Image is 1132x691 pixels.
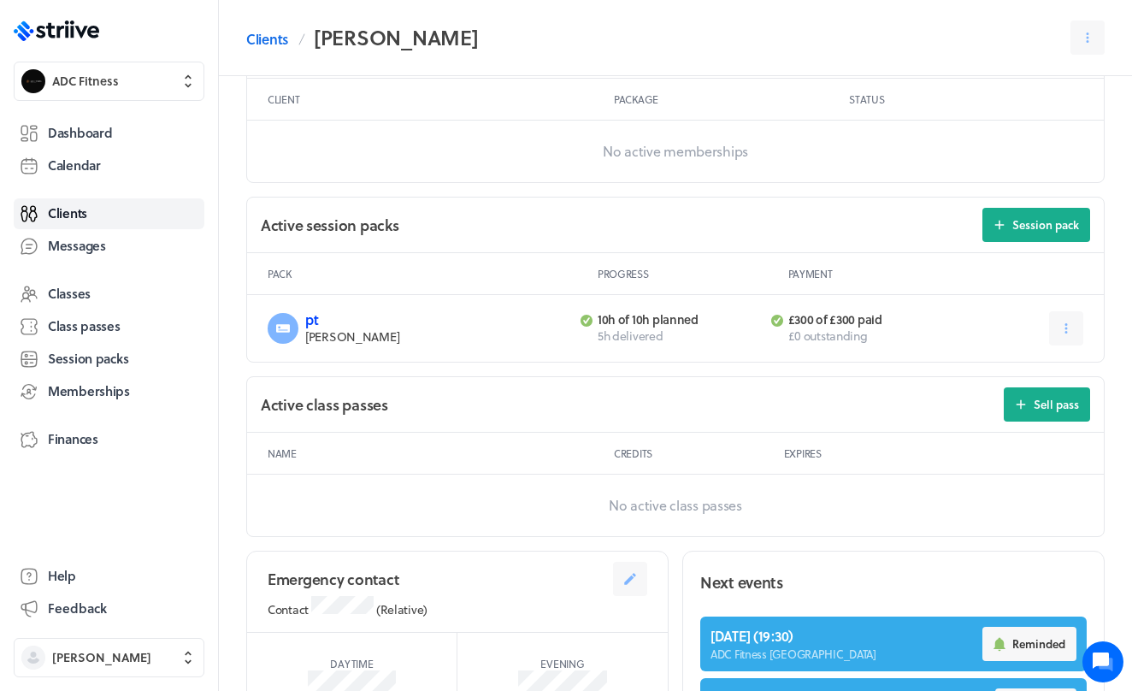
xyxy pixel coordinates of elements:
[788,328,952,345] p: £0 outstanding
[849,92,1083,106] p: Status
[14,279,204,310] a: Classes
[23,266,319,286] p: Find an answer quickly
[48,430,98,448] span: Finances
[1004,387,1090,422] button: Sell pass
[261,394,388,416] h2: Active class passes
[1012,217,1079,233] span: Session pack
[247,475,1104,536] p: No active class passes
[268,446,607,460] p: Name
[305,328,570,345] p: [PERSON_NAME]
[598,312,761,328] p: 10h of 10h planned
[14,231,204,262] a: Messages
[788,267,1083,281] p: Payment
[48,285,91,303] span: Classes
[784,446,1083,460] p: Expires
[14,638,204,677] button: [PERSON_NAME]
[247,596,668,618] p: Contact (Relative)
[700,570,783,594] h2: Next events
[614,92,842,106] p: Package
[48,599,107,617] span: Feedback
[48,237,106,255] span: Messages
[268,569,398,590] h2: Emergency contact
[982,208,1090,242] button: Session pack
[48,317,121,335] span: Class passes
[50,294,305,328] input: Search articles
[246,29,288,50] a: Clients
[21,69,45,93] img: ADC Fitness
[614,446,777,460] p: Credits
[14,151,204,181] a: Calendar
[48,350,128,368] span: Session packs
[261,215,398,236] h2: Active session packs
[788,312,952,328] p: £300 of £300 paid
[48,204,87,222] span: Clients
[14,311,204,342] a: Class passes
[330,657,373,670] p: Daytime
[1012,636,1065,652] span: Reminded
[598,267,781,281] p: Progress
[268,92,607,106] p: Client
[14,594,204,624] button: Feedback
[26,83,316,110] h1: Hi [PERSON_NAME]
[52,73,119,90] span: ADC Fitness
[246,21,478,55] nav: Breadcrumb
[14,344,204,375] a: Session packs
[52,649,151,666] span: [PERSON_NAME]
[14,62,204,101] button: ADC FitnessADC Fitness
[48,382,130,400] span: Memberships
[540,657,584,670] p: Evening
[305,310,318,329] a: pt
[27,199,315,233] button: New conversation
[1082,641,1123,682] iframe: gist-messenger-bubble-iframe
[14,561,204,592] a: Help
[48,567,76,585] span: Help
[982,627,1076,661] button: Reminded
[14,376,204,407] a: Memberships
[48,157,101,174] span: Calendar
[598,327,663,345] span: 5h delivered
[26,114,316,168] h2: We're here to help. Ask us anything!
[48,124,112,142] span: Dashboard
[268,267,591,281] p: Pack
[14,198,204,229] a: Clients
[247,121,1104,182] p: No active memberships
[1034,397,1079,412] span: Sell pass
[110,210,205,223] span: New conversation
[14,118,204,149] a: Dashboard
[314,21,478,55] h2: [PERSON_NAME]
[14,424,204,455] a: Finances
